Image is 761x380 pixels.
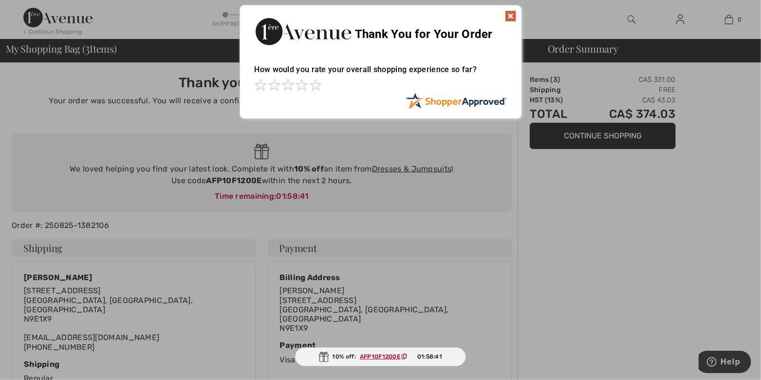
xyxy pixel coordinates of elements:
img: x [505,10,517,22]
img: Gift.svg [319,352,329,362]
div: How would you rate your overall shopping experience so far? [255,55,507,93]
ins: AFP10F1200E [360,353,400,360]
span: 01:58:41 [417,352,442,361]
span: Help [22,7,42,16]
span: Thank You for Your Order [355,27,493,41]
img: Thank You for Your Order [255,15,352,48]
div: 10% off: [295,347,466,366]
